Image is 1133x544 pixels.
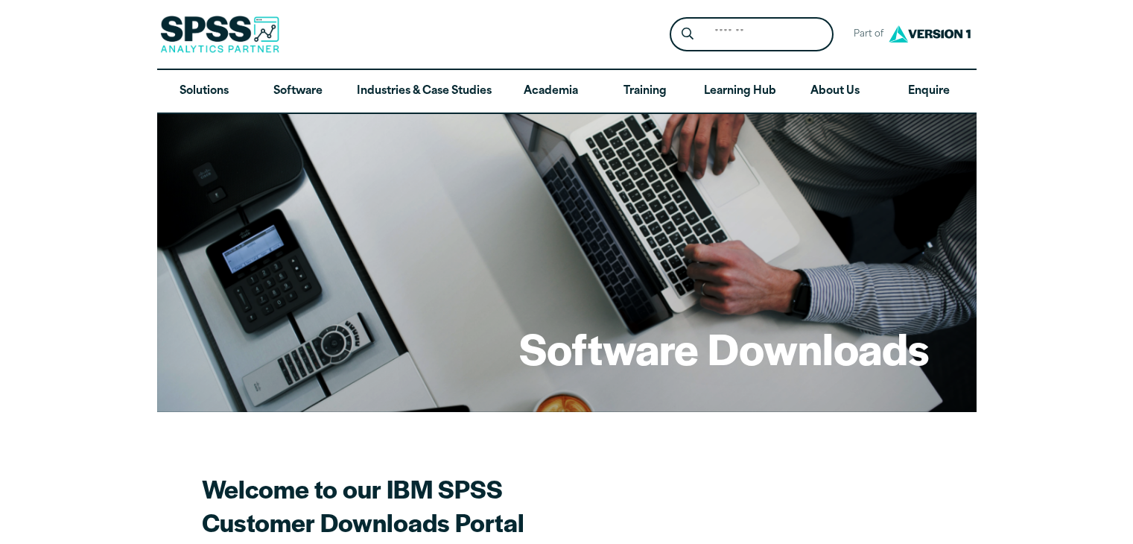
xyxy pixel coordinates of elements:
a: Academia [504,70,597,113]
form: Site Header Search Form [670,17,834,52]
a: Industries & Case Studies [345,70,504,113]
img: Version1 Logo [885,20,974,48]
a: Training [597,70,691,113]
a: Solutions [157,70,251,113]
svg: Search magnifying glass icon [682,28,694,40]
nav: Desktop version of site main menu [157,70,977,113]
a: Learning Hub [692,70,788,113]
a: Enquire [882,70,976,113]
button: Search magnifying glass icon [673,21,701,48]
img: SPSS Analytics Partner [160,16,279,53]
h1: Software Downloads [519,319,929,377]
a: About Us [788,70,882,113]
h2: Welcome to our IBM SPSS Customer Downloads Portal [202,472,723,539]
a: Software [251,70,345,113]
span: Part of [845,24,885,45]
